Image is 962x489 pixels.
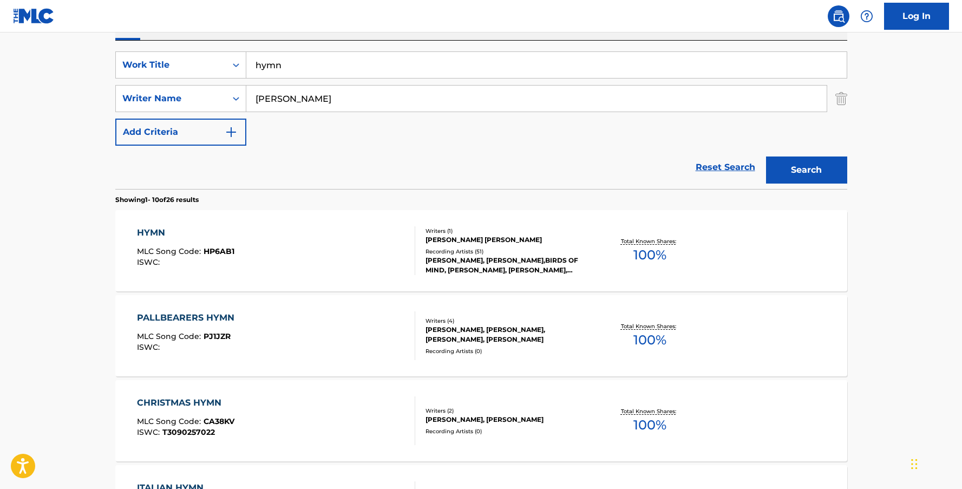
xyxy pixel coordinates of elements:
img: search [832,10,845,23]
div: Writers ( 2 ) [426,407,589,415]
iframe: Chat Widget [908,437,962,489]
span: ISWC : [137,427,162,437]
p: Showing 1 - 10 of 26 results [115,195,199,205]
button: Search [766,157,847,184]
form: Search Form [115,51,847,189]
span: 100 % [633,415,666,435]
div: Recording Artists ( 0 ) [426,427,589,435]
div: Work Title [122,58,220,71]
div: CHRISTMAS HYMN [137,396,234,409]
div: Drag [911,448,918,480]
a: HYMNMLC Song Code:HP6AB1ISWC:Writers (1)[PERSON_NAME] [PERSON_NAME]Recording Artists (51)[PERSON_... [115,210,847,291]
img: help [860,10,873,23]
div: [PERSON_NAME], [PERSON_NAME] [426,415,589,425]
span: 100 % [633,330,666,350]
a: Log In [884,3,949,30]
a: CHRISTMAS HYMNMLC Song Code:CA38KVISWC:T3090257022Writers (2)[PERSON_NAME], [PERSON_NAME]Recordin... [115,380,847,461]
p: Total Known Shares: [621,237,679,245]
div: Writer Name [122,92,220,105]
span: HP6AB1 [204,246,234,256]
span: 100 % [633,245,666,265]
a: Reset Search [690,155,761,179]
div: [PERSON_NAME], [PERSON_NAME],BIRDS OF MIND, [PERSON_NAME], [PERSON_NAME], [PERSON_NAME] [426,256,589,275]
span: MLC Song Code : [137,331,204,341]
div: Writers ( 4 ) [426,317,589,325]
div: PALLBEARERS HYMN [137,311,240,324]
div: [PERSON_NAME], [PERSON_NAME], [PERSON_NAME], [PERSON_NAME] [426,325,589,344]
a: PALLBEARERS HYMNMLC Song Code:PJ1JZRISWC:Writers (4)[PERSON_NAME], [PERSON_NAME], [PERSON_NAME], ... [115,295,847,376]
div: Help [856,5,878,27]
div: [PERSON_NAME] [PERSON_NAME] [426,235,589,245]
span: ISWC : [137,342,162,352]
span: CA38KV [204,416,234,426]
a: Public Search [828,5,849,27]
img: MLC Logo [13,8,55,24]
span: PJ1JZR [204,331,231,341]
span: MLC Song Code : [137,246,204,256]
div: Recording Artists ( 51 ) [426,247,589,256]
p: Total Known Shares: [621,322,679,330]
div: Writers ( 1 ) [426,227,589,235]
img: 9d2ae6d4665cec9f34b9.svg [225,126,238,139]
p: Total Known Shares: [621,407,679,415]
img: Delete Criterion [835,85,847,112]
span: MLC Song Code : [137,416,204,426]
div: HYMN [137,226,234,239]
span: T3090257022 [162,427,215,437]
span: ISWC : [137,257,162,267]
button: Add Criteria [115,119,246,146]
div: Recording Artists ( 0 ) [426,347,589,355]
